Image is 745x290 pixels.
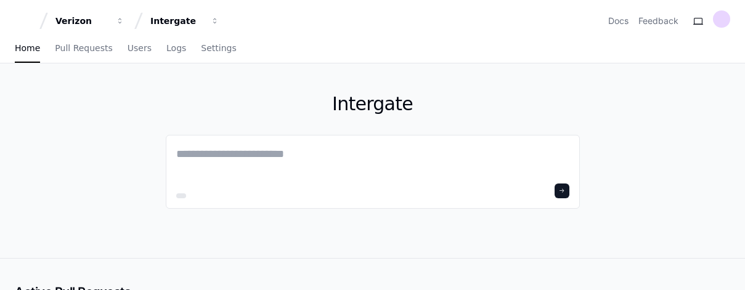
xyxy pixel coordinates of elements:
span: Logs [166,44,186,52]
span: Settings [201,44,236,52]
button: Verizon [51,10,129,32]
a: Home [15,34,40,63]
span: Pull Requests [55,44,112,52]
a: Docs [608,15,629,27]
a: Settings [201,34,236,63]
div: Verizon [55,15,108,27]
h1: Intergate [166,93,580,115]
a: Logs [166,34,186,63]
span: Home [15,44,40,52]
button: Intergate [145,10,224,32]
a: Users [128,34,152,63]
span: Users [128,44,152,52]
a: Pull Requests [55,34,112,63]
button: Feedback [638,15,678,27]
div: Intergate [150,15,203,27]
